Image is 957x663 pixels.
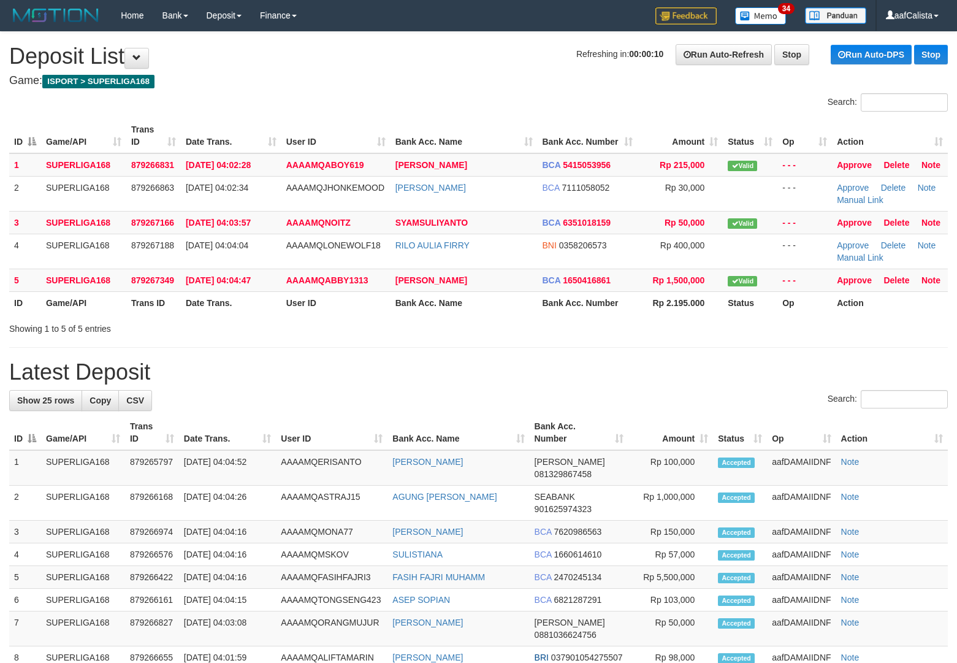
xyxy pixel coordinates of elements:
[9,44,948,69] h1: Deposit List
[9,291,41,314] th: ID
[665,183,705,193] span: Rp 30,000
[777,211,832,234] td: - - -
[9,269,41,291] td: 5
[179,521,276,543] td: [DATE] 04:04:16
[186,275,251,285] span: [DATE] 04:04:47
[41,589,125,611] td: SUPERLIGA168
[831,45,912,64] a: Run Auto-DPS
[828,390,948,408] label: Search:
[281,291,391,314] th: User ID
[125,543,179,566] td: 879266576
[841,595,860,605] a: Note
[628,486,713,521] td: Rp 1,000,000
[841,572,860,582] a: Note
[559,240,607,250] span: Copy 0358206573 to clipboard
[186,240,248,250] span: [DATE] 04:04:04
[41,543,125,566] td: SUPERLIGA168
[395,183,466,193] a: [PERSON_NAME]
[832,291,948,314] th: Action
[125,589,179,611] td: 879266161
[41,153,126,177] td: SUPERLIGA168
[391,291,538,314] th: Bank Acc. Name
[392,618,463,627] a: [PERSON_NAME]
[181,291,281,314] th: Date Trans.
[841,457,860,467] a: Note
[281,118,391,153] th: User ID: activate to sort column ascending
[41,415,125,450] th: Game/API: activate to sort column ascending
[391,118,538,153] th: Bank Acc. Name: activate to sort column ascending
[767,589,836,611] td: aafDAMAIIDNF
[392,572,485,582] a: FASIH FAJRI MUHAMM
[841,550,860,559] a: Note
[837,253,883,263] a: Manual Link
[41,118,126,153] th: Game/API: activate to sort column ascending
[628,589,713,611] td: Rp 103,000
[861,93,948,112] input: Search:
[535,653,549,662] span: BRI
[554,595,602,605] span: Copy 6821287291 to clipboard
[777,269,832,291] td: - - -
[718,527,755,538] span: Accepted
[861,390,948,408] input: Search:
[576,49,663,59] span: Refreshing in:
[676,44,772,65] a: Run Auto-Refresh
[538,291,638,314] th: Bank Acc. Number
[837,195,883,205] a: Manual Link
[767,450,836,486] td: aafDAMAIIDNF
[392,527,463,537] a: [PERSON_NAME]
[535,469,592,479] span: Copy 081329867458 to clipboard
[652,275,704,285] span: Rp 1,500,000
[918,240,936,250] a: Note
[718,618,755,629] span: Accepted
[563,218,611,228] span: Copy 6351018159 to clipboard
[41,566,125,589] td: SUPERLIGA168
[276,450,387,486] td: AAAAMQERISANTO
[628,415,713,450] th: Amount: activate to sort column ascending
[735,7,787,25] img: Button%20Memo.svg
[538,118,638,153] th: Bank Acc. Number: activate to sort column ascending
[179,566,276,589] td: [DATE] 04:04:16
[918,183,936,193] a: Note
[125,450,179,486] td: 879265797
[125,486,179,521] td: 879266168
[17,396,74,405] span: Show 25 rows
[883,160,909,170] a: Delete
[828,93,948,112] label: Search:
[778,3,795,14] span: 34
[387,415,529,450] th: Bank Acc. Name: activate to sort column ascending
[628,543,713,566] td: Rp 57,000
[41,269,126,291] td: SUPERLIGA168
[841,492,860,502] a: Note
[9,153,41,177] td: 1
[392,492,497,502] a: AGUNG [PERSON_NAME]
[723,291,777,314] th: Status
[554,527,602,537] span: Copy 7620986563 to clipboard
[9,611,41,646] td: 7
[179,415,276,450] th: Date Trans.: activate to sort column ascending
[718,596,755,606] span: Accepted
[41,234,126,269] td: SUPERLIGA168
[41,450,125,486] td: SUPERLIGA168
[286,160,364,170] span: AAAAMQABOY619
[535,504,592,514] span: Copy 901625974323 to clipboard
[921,275,940,285] a: Note
[836,415,948,450] th: Action: activate to sort column ascending
[125,566,179,589] td: 879266422
[543,275,561,285] span: BCA
[728,161,757,171] span: Valid transaction
[777,176,832,211] td: - - -
[777,291,832,314] th: Op
[9,211,41,234] td: 3
[535,527,552,537] span: BCA
[638,118,723,153] th: Amount: activate to sort column ascending
[841,527,860,537] a: Note
[837,218,872,228] a: Approve
[660,240,704,250] span: Rp 400,000
[881,240,906,250] a: Delete
[126,396,144,405] span: CSV
[883,218,909,228] a: Delete
[125,521,179,543] td: 879266974
[767,611,836,646] td: aafDAMAIIDNF
[125,415,179,450] th: Trans ID: activate to sort column ascending
[543,183,560,193] span: BCA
